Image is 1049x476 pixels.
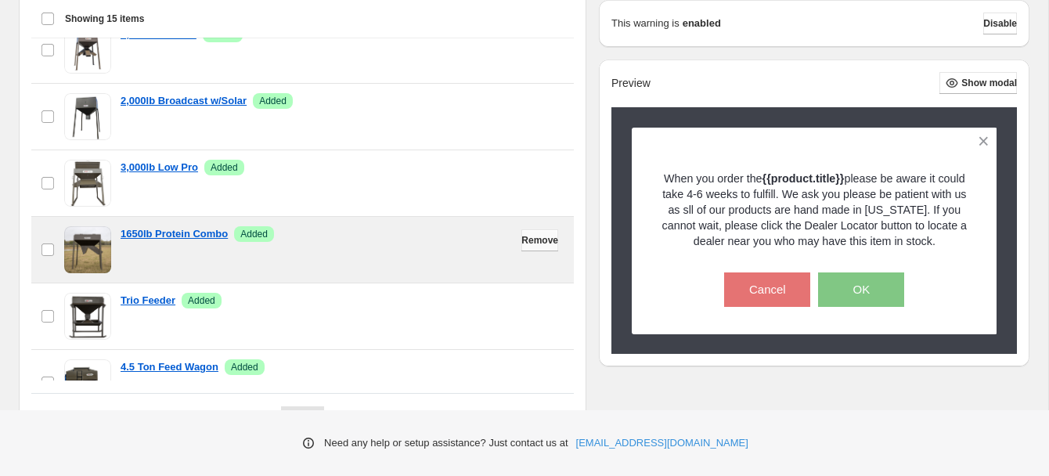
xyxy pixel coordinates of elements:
[611,16,680,31] p: This warning is
[121,293,175,308] a: Trio Feeder
[961,77,1017,89] span: Show modal
[762,172,845,185] strong: {{product.title}}
[64,359,111,406] img: 4.5 Ton Feed Wagon
[939,72,1017,94] button: Show modal
[121,93,247,109] a: 2,000lb Broadcast w/Solar
[521,229,558,251] button: Remove
[211,161,238,174] span: Added
[818,272,904,307] button: OK
[683,16,721,31] strong: enabled
[983,17,1017,30] span: Disable
[281,406,324,428] nav: Pagination
[64,93,111,140] img: 2,000lb Broadcast w/Solar
[659,171,970,249] p: When you order the please be aware it could take 4-6 weeks to fulfill. We ask you please be patie...
[121,359,218,375] a: 4.5 Ton Feed Wagon
[64,160,111,207] img: 3,000lb Low Pro
[65,13,144,25] span: Showing 15 items
[576,435,748,451] a: [EMAIL_ADDRESS][DOMAIN_NAME]
[231,361,258,373] span: Added
[983,13,1017,34] button: Disable
[521,234,558,247] span: Remove
[724,272,810,307] button: Cancel
[64,226,111,273] img: 1650lb Protein Combo
[611,77,651,90] h2: Preview
[188,294,215,307] span: Added
[240,228,268,240] span: Added
[259,95,287,107] span: Added
[64,293,111,340] img: Trio Feeder
[121,226,228,242] a: 1650lb Protein Combo
[121,160,198,175] a: 3,000lb Low Pro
